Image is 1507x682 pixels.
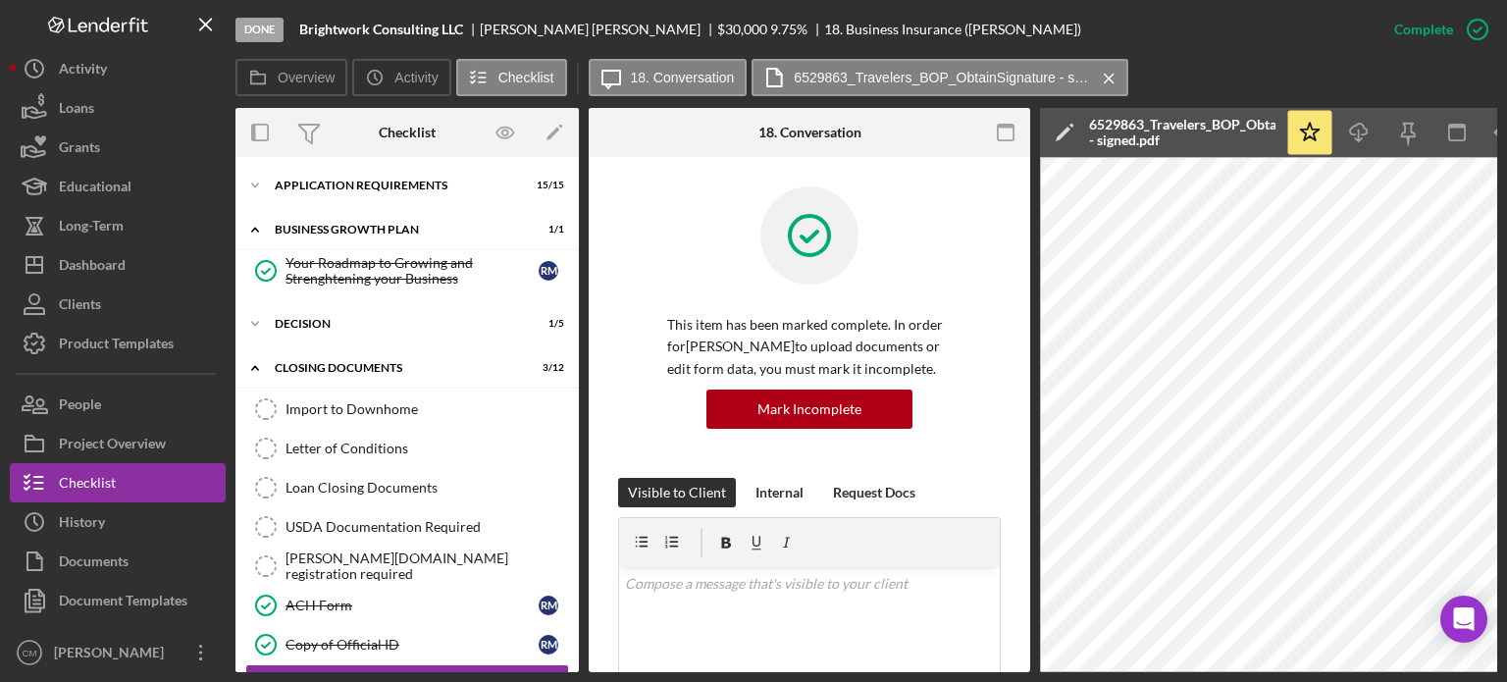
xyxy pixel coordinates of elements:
div: Loans [59,88,94,132]
div: Checklist [59,463,116,507]
div: Product Templates [59,324,174,368]
button: Long-Term [10,206,226,245]
a: ACH FormRM [245,586,569,625]
div: Clients [59,285,101,329]
button: Documents [10,542,226,581]
div: 6529863_Travelers_BOP_ObtainSignature - signed.pdf [1089,117,1275,148]
button: Document Templates [10,581,226,620]
button: Activity [352,59,450,96]
div: Checklist [379,125,436,140]
div: 1 / 1 [529,224,564,236]
div: Request Docs [833,478,915,507]
div: Loan Closing Documents [286,480,568,496]
b: Brightwork Consulting LLC [299,22,463,37]
label: 6529863_Travelers_BOP_ObtainSignature - signed.pdf [794,70,1088,85]
div: Activity [59,49,107,93]
div: Import to Downhome [286,401,568,417]
div: Long-Term [59,206,124,250]
div: 18. Conversation [758,125,861,140]
div: [PERSON_NAME] [49,633,177,677]
div: Documents [59,542,129,586]
button: Request Docs [823,478,925,507]
div: $30,000 [717,22,767,37]
a: Letter of Conditions [245,429,569,468]
button: Grants [10,128,226,167]
a: Your Roadmap to Growing and Strenghtening your BusinessRM [245,251,569,290]
div: Grants [59,128,100,172]
div: 1 / 5 [529,318,564,330]
div: Open Intercom Messenger [1440,596,1487,643]
button: Clients [10,285,226,324]
button: Checklist [456,59,567,96]
div: History [59,502,105,547]
div: Visible to Client [628,478,726,507]
div: Project Overview [59,424,166,468]
div: Document Templates [59,581,187,625]
div: Complete [1394,10,1453,49]
label: Checklist [498,70,554,85]
div: Internal [755,478,804,507]
div: R M [539,261,558,281]
div: Educational [59,167,131,211]
div: Mark Incomplete [757,390,861,429]
a: Copy of Official IDRM [245,625,569,664]
div: USDA Documentation Required [286,519,568,535]
a: Loan Closing Documents [245,468,569,507]
div: R M [539,635,558,655]
div: ACH Form [286,598,539,613]
button: Dashboard [10,245,226,285]
button: Complete [1375,10,1497,49]
button: Educational [10,167,226,206]
button: Checklist [10,463,226,502]
button: Loans [10,88,226,128]
div: Your Roadmap to Growing and Strenghtening your Business [286,255,539,287]
button: Product Templates [10,324,226,363]
div: Copy of Official ID [286,637,539,653]
div: 9.75 % [770,22,807,37]
button: Activity [10,49,226,88]
button: Project Overview [10,424,226,463]
label: Overview [278,70,335,85]
p: This item has been marked complete. In order for [PERSON_NAME] to upload documents or edit form d... [667,314,952,380]
button: History [10,502,226,542]
div: CLOSING DOCUMENTS [275,362,515,374]
div: [PERSON_NAME][DOMAIN_NAME] registration required [286,551,568,582]
div: R M [539,596,558,615]
a: [PERSON_NAME][DOMAIN_NAME] registration required [245,547,569,586]
div: Decision [275,318,515,330]
div: Letter of Conditions [286,441,568,456]
button: Mark Incomplete [706,390,912,429]
button: People [10,385,226,424]
label: 18. Conversation [631,70,735,85]
button: Visible to Client [618,478,736,507]
label: Activity [394,70,438,85]
div: 15 / 15 [529,180,564,191]
button: 6529863_Travelers_BOP_ObtainSignature - signed.pdf [752,59,1128,96]
button: CM[PERSON_NAME] [10,633,226,672]
button: Overview [235,59,347,96]
div: Business Growth Plan [275,224,515,236]
div: Dashboard [59,245,126,289]
div: Done [235,18,284,42]
button: 18. Conversation [589,59,748,96]
a: Import to Downhome [245,390,569,429]
div: 3 / 12 [529,362,564,374]
div: 18. Business Insurance ([PERSON_NAME]) [824,22,1081,37]
div: [PERSON_NAME] [PERSON_NAME] [480,22,717,37]
text: CM [23,648,37,658]
div: APPLICATION REQUIREMENTS [275,180,515,191]
div: People [59,385,101,429]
